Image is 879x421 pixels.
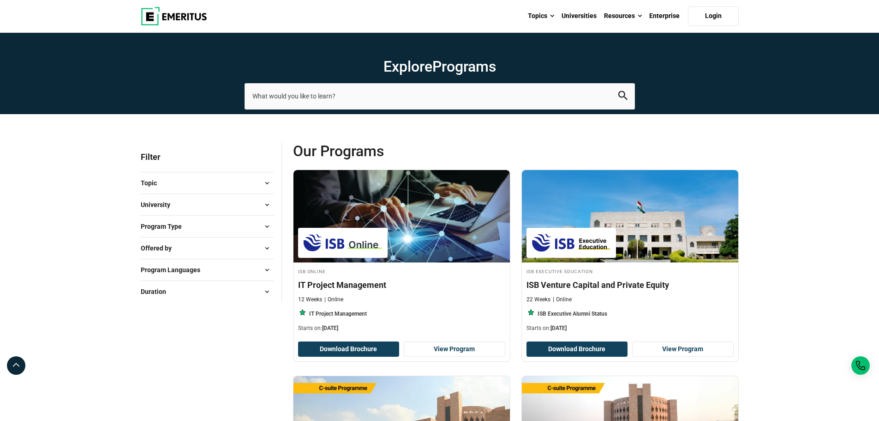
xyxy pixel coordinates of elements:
[141,221,189,232] span: Program Type
[522,170,738,337] a: Finance Course by ISB Executive Education - September 27, 2025 ISB Executive Education ISB Execut...
[141,220,274,233] button: Program Type
[432,58,496,75] span: Programs
[141,287,173,297] span: Duration
[526,342,628,357] button: Download Brochure
[324,296,343,304] p: Online
[688,6,739,26] a: Login
[632,342,734,357] a: View Program
[141,285,274,299] button: Duration
[526,324,734,332] p: Starts on:
[141,263,274,277] button: Program Languages
[538,310,607,318] p: ISB Executive Alumni Status
[526,296,550,304] p: 22 Weeks
[298,342,400,357] button: Download Brochure
[245,57,635,76] h1: Explore
[531,232,611,253] img: ISB Executive Education
[245,83,635,109] input: search-page
[141,178,164,188] span: Topic
[303,232,383,253] img: ISB Online
[298,279,505,291] h4: IT Project Management
[293,170,510,337] a: Project Management Course by ISB Online - September 26, 2025 ISB Online ISB Online IT Project Man...
[553,296,572,304] p: Online
[141,198,274,212] button: University
[404,342,505,357] a: View Program
[293,142,516,160] span: Our Programs
[298,296,322,304] p: 12 Weeks
[298,324,505,332] p: Starts on:
[522,170,738,262] img: ISB Venture Capital and Private Equity | Online Finance Course
[141,265,208,275] span: Program Languages
[618,93,628,102] a: search
[298,267,505,275] h4: ISB Online
[141,142,274,172] p: Filter
[293,170,510,262] img: IT Project Management | Online Project Management Course
[141,243,179,253] span: Offered by
[550,325,567,331] span: [DATE]
[141,176,274,190] button: Topic
[141,200,178,210] span: University
[322,325,338,331] span: [DATE]
[526,267,734,275] h4: ISB Executive Education
[141,241,274,255] button: Offered by
[526,279,734,291] h4: ISB Venture Capital and Private Equity
[309,310,367,318] p: IT Project Management
[618,91,628,102] button: search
